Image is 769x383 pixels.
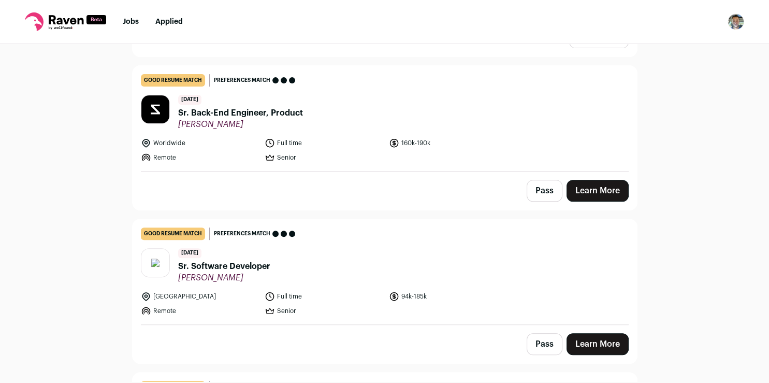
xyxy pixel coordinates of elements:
li: 94k-185k [389,291,507,302]
li: [GEOGRAPHIC_DATA] [141,291,259,302]
li: 160k-190k [389,138,507,148]
li: Remote [141,152,259,163]
li: Senior [265,152,383,163]
img: 19917917-medium_jpg [728,13,744,30]
span: Preferences match [214,75,270,86]
li: Remote [141,306,259,316]
span: [PERSON_NAME] [178,273,270,283]
span: Sr. Back-End Engineer, Product [178,107,303,119]
button: Pass [527,180,562,202]
a: Learn More [567,180,629,202]
span: [PERSON_NAME] [178,119,303,130]
a: good resume match Preferences match [DATE] Sr. Back-End Engineer, Product [PERSON_NAME] Worldwide... [133,66,637,171]
li: Senior [265,306,383,316]
a: good resume match Preferences match [DATE] Sr. Software Developer [PERSON_NAME] [GEOGRAPHIC_DATA]... [133,219,637,324]
div: good resume match [141,228,205,240]
li: Full time [265,291,383,302]
span: Preferences match [214,229,270,239]
span: Sr. Software Developer [178,260,270,273]
a: Jobs [123,18,139,25]
img: f9c7ecb21c130726fbc499b7e74b00671897e3420e4e9db4e31fa4f50db5d61b.svg [151,259,159,267]
span: [DATE] [178,95,201,105]
a: Learn More [567,333,629,355]
a: Applied [155,18,183,25]
div: good resume match [141,74,205,87]
li: Worldwide [141,138,259,148]
img: c305bd5b64f36235a9c0ffae1fd6c0d5b419dccf7ac0062048be2a72ca8da2b7.jpg [141,95,169,123]
button: Open dropdown [728,13,744,30]
li: Full time [265,138,383,148]
button: Pass [527,333,562,355]
span: [DATE] [178,248,201,258]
